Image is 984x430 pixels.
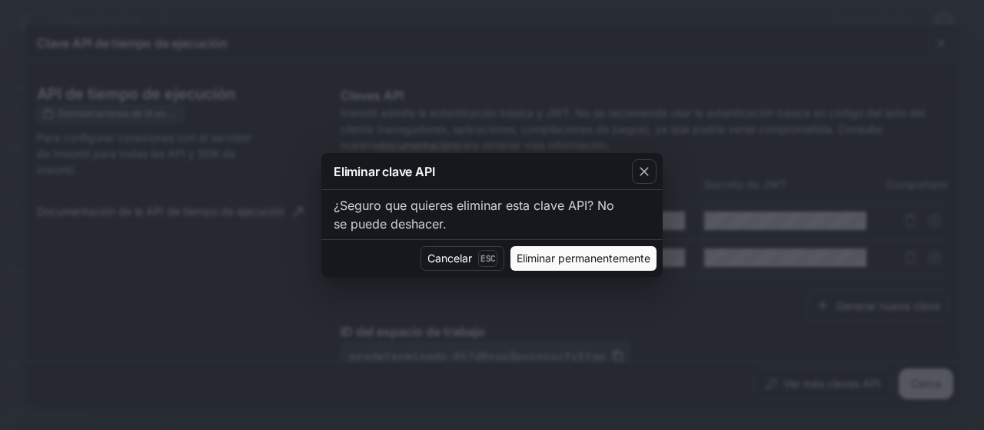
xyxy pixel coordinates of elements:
font: Eliminar clave API [334,164,434,179]
font: Cancelar [427,252,472,265]
font: ¿Seguro que quieres eliminar esta clave API? No se puede deshacer. [334,198,614,232]
font: Eliminar permanentemente [517,252,650,265]
button: CancelarEsc [421,246,504,271]
button: Eliminar permanentemente [510,246,657,271]
font: Esc [480,253,495,264]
